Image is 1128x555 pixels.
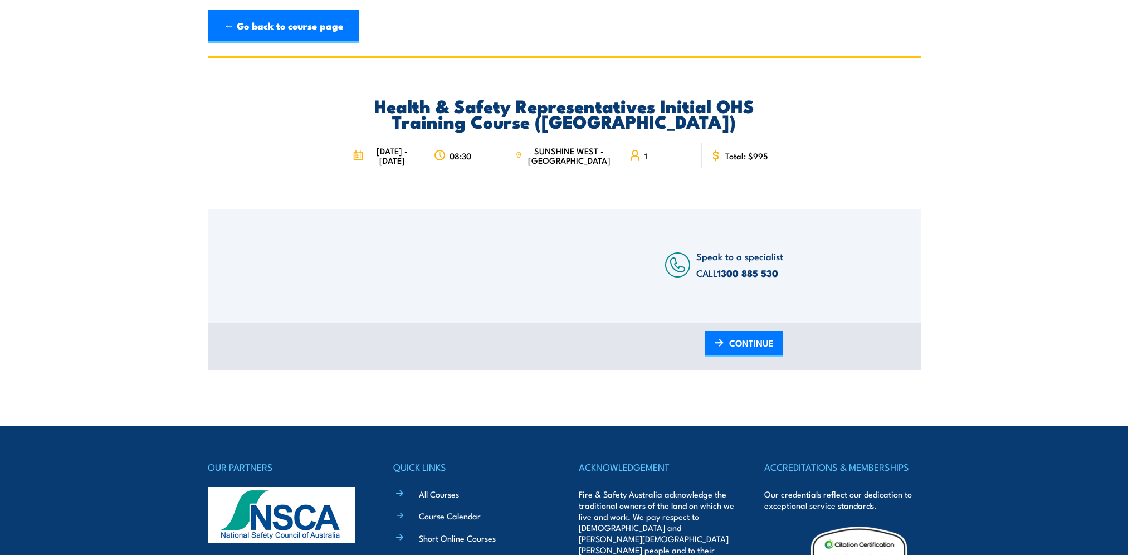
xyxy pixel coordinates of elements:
[729,328,774,358] span: CONTINUE
[345,98,783,129] h2: Health & Safety Representatives Initial OHS Training Course ([GEOGRAPHIC_DATA])
[208,10,359,43] a: ← Go back to course page
[764,489,920,511] p: Our credentials reflect our dedication to exceptional service standards.
[705,331,783,357] a: CONTINUE
[725,151,768,160] span: Total: $995
[367,146,418,165] span: [DATE] - [DATE]
[764,459,920,475] h4: ACCREDITATIONS & MEMBERSHIPS
[393,459,549,475] h4: QUICK LINKS
[696,249,783,280] span: Speak to a specialist CALL
[717,266,778,280] a: 1300 885 530
[208,459,364,475] h4: OUR PARTNERS
[419,532,496,544] a: Short Online Courses
[419,488,459,500] a: All Courses
[525,146,613,165] span: SUNSHINE WEST - [GEOGRAPHIC_DATA]
[450,151,471,160] span: 08:30
[579,459,735,475] h4: ACKNOWLEDGEMENT
[644,151,647,160] span: 1
[208,487,355,543] img: nsca-logo-footer
[419,510,481,522] a: Course Calendar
